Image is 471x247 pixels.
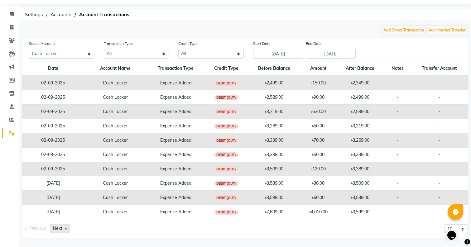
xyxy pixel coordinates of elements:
[301,76,336,90] td: ৳150.00
[384,105,411,119] td: -
[336,148,384,162] td: ৳3,339.00
[84,133,147,148] td: Cash Locker
[336,90,384,105] td: ৳2,499.00
[22,90,84,105] td: 02-09-2025
[384,90,411,105] td: -
[214,109,238,114] span: DEBIT (OUT)
[301,105,336,119] td: ৳630.00
[301,90,336,105] td: ৳90.00
[336,162,384,176] td: ৳3,389.00
[384,148,411,162] td: -
[336,191,384,205] td: ৳3,539.00
[248,133,301,148] td: ৳3,339.00
[104,41,133,46] label: Transaction Type
[205,61,248,76] th: Credit Type
[22,162,84,176] td: 02-09-2025
[22,148,84,162] td: 02-09-2025
[382,26,425,35] button: Add Direct Transaction
[253,49,303,59] input: Start Date
[147,90,205,105] td: Expense Added
[336,133,384,148] td: ৳3,269.00
[22,76,84,90] td: 02-09-2025
[384,119,411,133] td: -
[214,138,238,143] span: DEBIT (OUT)
[336,119,384,133] td: ৳3,219.00
[411,90,468,105] td: -
[214,124,238,129] span: DEBIT (OUT)
[147,76,205,90] td: Expense Added
[84,162,147,176] td: Cash Locker
[147,191,205,205] td: Expense Added
[248,61,301,76] th: Before Balance
[248,191,301,205] td: ৳3,599.00
[22,119,84,133] td: 02-09-2025
[384,61,411,76] th: Notes
[29,226,46,231] span: Previous
[301,191,336,205] td: ৳60.00
[301,176,336,191] td: ৳30.00
[22,105,84,119] td: 02-09-2025
[214,167,238,172] span: DEBIT (OUT)
[22,9,46,20] span: Settings
[248,176,301,191] td: ৳3,539.00
[147,133,205,148] td: Expense Added
[76,9,132,20] span: Account Transactions
[22,176,84,191] td: [DATE]
[411,61,468,76] th: Transfer Account
[147,105,205,119] td: Expense Added
[214,152,238,157] span: DEBIT (OUT)
[301,148,336,162] td: ৳50.00
[248,105,301,119] td: ৳3,219.00
[336,176,384,191] td: ৳3,509.00
[214,210,238,215] span: DEBIT (OUT)
[84,205,147,219] td: Cash Locker
[427,26,467,35] button: Add Internal Transfer
[147,205,205,219] td: Expense Added
[306,41,322,46] label: End Date
[22,224,240,233] nav: Pagination
[336,205,384,219] td: ৳3,599.00
[84,76,147,90] td: Cash Locker
[411,76,468,90] td: -
[22,61,84,76] th: Date
[336,76,384,90] td: ৳2,349.00
[214,181,238,186] span: DEBIT (OUT)
[411,205,468,219] td: -
[336,105,384,119] td: ৳2,589.00
[147,162,205,176] td: Expense Added
[22,205,84,219] td: [DATE]
[248,119,301,133] td: ৳3,269.00
[301,119,336,133] td: ৳50.00
[22,191,84,205] td: [DATE]
[22,133,84,148] td: 02-09-2025
[214,95,238,100] span: DEBIT (OUT)
[301,61,336,76] th: Amount
[248,90,301,105] td: ৳2,589.00
[336,61,384,76] th: After Balance
[29,41,55,46] label: Select Account
[253,41,271,46] label: Start Date
[384,133,411,148] td: -
[147,61,205,76] th: Transaction Type
[84,105,147,119] td: Cash Locker
[384,191,411,205] td: -
[301,162,336,176] td: ৳120.00
[384,205,411,219] td: -
[411,105,468,119] td: -
[411,162,468,176] td: -
[84,176,147,191] td: Cash Locker
[47,9,74,20] span: Accounts
[411,148,468,162] td: -
[248,148,301,162] td: ৳3,389.00
[384,162,411,176] td: -
[84,90,147,105] td: Cash Locker
[411,119,468,133] td: -
[384,176,411,191] td: -
[301,205,336,219] td: ৳4,010.00
[214,81,238,86] span: DEBIT (OUT)
[84,148,147,162] td: Cash Locker
[248,76,301,90] td: ৳2,499.00
[306,49,356,59] input: End Date
[411,176,468,191] td: -
[248,162,301,176] td: ৳3,509.00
